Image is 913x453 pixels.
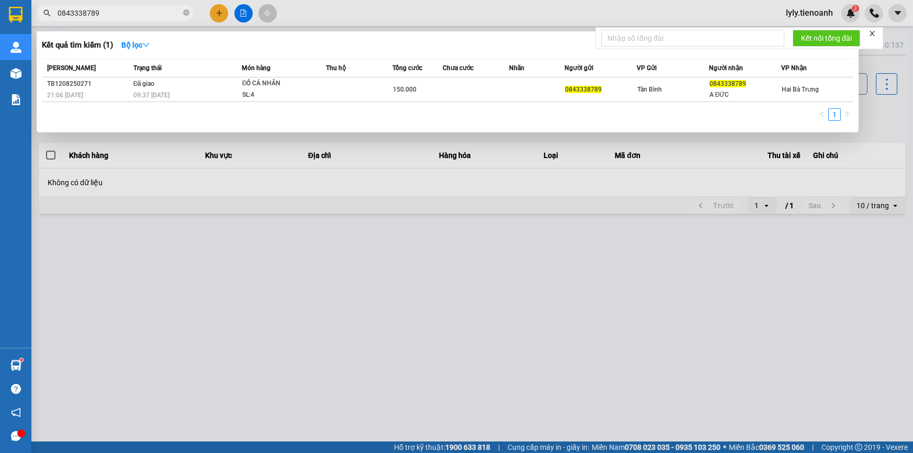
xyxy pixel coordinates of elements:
div: A ĐỨC [709,89,781,100]
span: Hai Bà Trưng [782,86,819,93]
span: Người nhận [709,64,743,72]
img: warehouse-icon [10,360,21,371]
span: Món hàng [242,64,270,72]
a: 1 [829,109,840,120]
span: Người gửi [565,64,593,72]
span: 0843338789 [709,80,746,87]
li: 1 [828,108,841,121]
span: 150.000 [393,86,416,93]
span: Trạng thái [133,64,162,72]
span: right [844,111,850,117]
li: Next Page [841,108,853,121]
span: VP Nhận [781,64,807,72]
span: message [11,431,21,441]
span: Kết nối tổng đài [801,32,852,44]
span: notification [11,407,21,417]
span: 21:06 [DATE] [47,92,83,99]
img: solution-icon [10,94,21,105]
img: warehouse-icon [10,42,21,53]
span: Đã giao [133,80,155,87]
li: Previous Page [816,108,828,121]
img: warehouse-icon [10,68,21,79]
span: left [819,111,825,117]
button: Kết nối tổng đài [793,30,860,47]
button: Bộ lọcdown [113,37,158,53]
span: [PERSON_NAME] [47,64,96,72]
span: 0843338789 [565,86,602,93]
span: 09:37 [DATE] [133,92,170,99]
button: right [841,108,853,121]
span: down [142,41,150,49]
span: question-circle [11,384,21,394]
span: Chưa cước [443,64,474,72]
span: close-circle [183,9,189,16]
sup: 1 [20,358,23,361]
div: ĐỒ CÁ NHÂN [242,78,321,89]
span: close [869,30,876,37]
strong: Bộ lọc [121,41,150,49]
img: logo-vxr [9,7,22,22]
input: Nhập số tổng đài [601,30,784,47]
span: close-circle [183,8,189,18]
input: Tìm tên, số ĐT hoặc mã đơn [58,7,181,19]
span: Nhãn [509,64,524,72]
div: TB1208250271 [47,78,130,89]
span: Thu hộ [326,64,346,72]
span: search [43,9,51,17]
h3: Kết quả tìm kiếm ( 1 ) [42,40,113,51]
span: Tân Bình [637,86,662,93]
div: SL: 4 [242,89,321,101]
span: Tổng cước [392,64,422,72]
button: left [816,108,828,121]
span: VP Gửi [637,64,657,72]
